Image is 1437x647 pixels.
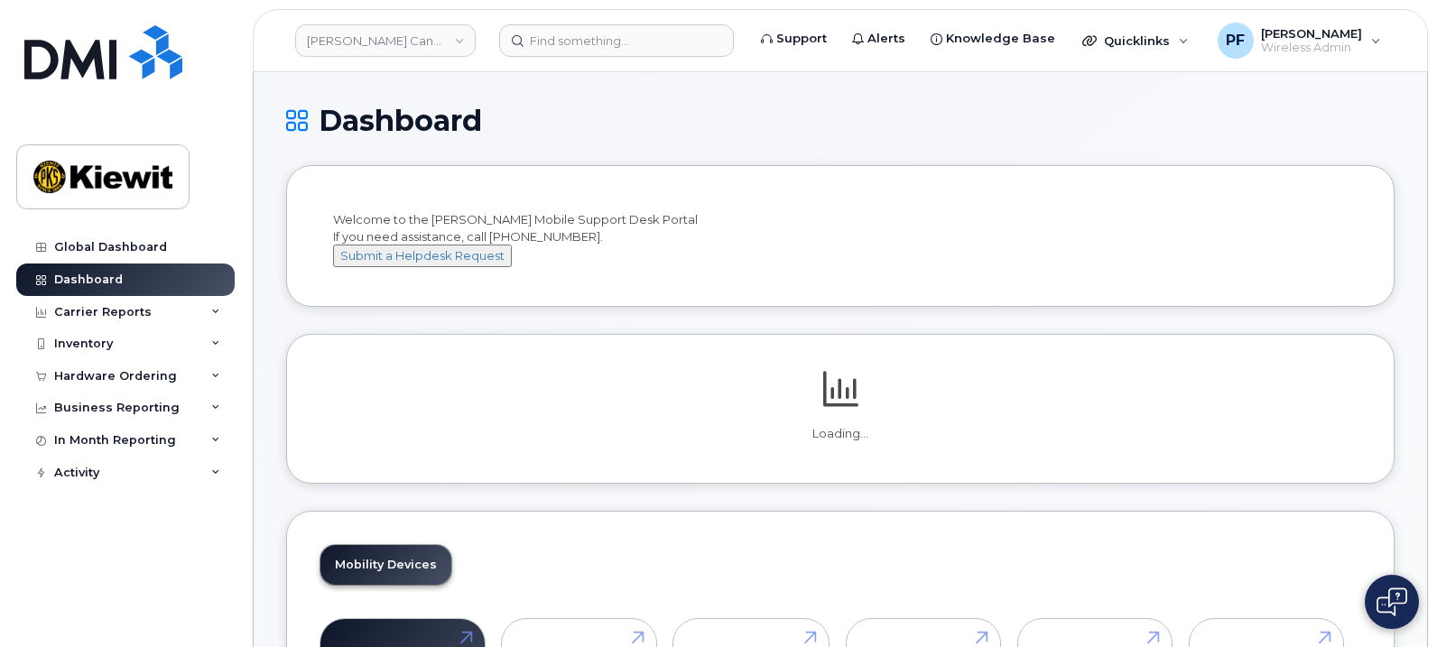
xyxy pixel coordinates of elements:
h1: Dashboard [286,105,1395,136]
img: Open chat [1377,587,1407,616]
p: Loading... [320,426,1361,442]
a: Submit a Helpdesk Request [333,248,512,263]
a: Mobility Devices [320,545,451,585]
div: Welcome to the [PERSON_NAME] Mobile Support Desk Portal If you need assistance, call [PHONE_NUMBER]. [333,211,1348,267]
button: Submit a Helpdesk Request [333,245,512,267]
